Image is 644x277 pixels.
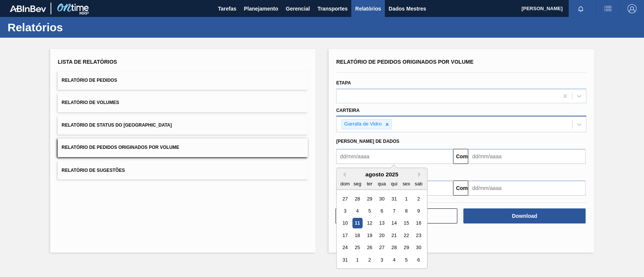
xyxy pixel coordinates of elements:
[61,145,179,150] font: Relatório de Pedidos Originados por Volume
[413,206,424,216] div: Choose sábado, 9 de agosto de 2025
[401,206,411,216] div: Choose sexta-feira, 8 de agosto de 2025
[218,6,237,12] font: Tarefas
[58,138,308,157] button: Relatório de Pedidos Originados por Volume
[352,194,363,204] div: Choose segunda-feira, 28 de julho de 2025
[377,206,387,216] div: Choose quarta-feira, 6 de agosto de 2025
[352,230,363,240] div: Choose segunda-feira, 18 de agosto de 2025
[317,6,347,12] font: Transportes
[456,153,473,159] font: Comeu
[627,4,636,13] img: Sair
[364,255,375,265] div: Choose terça-feira, 2 de setembro de 2025
[603,4,612,13] img: ações do usuário
[377,230,387,240] div: Choose quarta-feira, 20 de agosto de 2025
[244,6,278,12] font: Planejamento
[340,194,350,204] div: Choose domingo, 27 de julho de 2025
[58,93,308,112] button: Relatório de Volumes
[377,255,387,265] div: Choose quarta-feira, 3 de setembro de 2025
[364,194,375,204] div: Choose terça-feira, 29 de julho de 2025
[8,21,63,34] font: Relatórios
[413,243,424,253] div: Choose sábado, 30 de agosto de 2025
[389,6,426,12] font: Dados Mestres
[336,108,360,113] font: Carteira
[340,179,350,189] div: dom
[364,243,375,253] div: Choose terça-feira, 26 de agosto de 2025
[364,179,375,189] div: ter
[521,6,563,11] font: [PERSON_NAME]
[401,194,411,204] div: Choose sexta-feira, 1 de agosto de 2025
[352,179,363,189] div: seg
[61,122,172,128] font: Relatório de Status do [GEOGRAPHIC_DATA]
[389,255,399,265] div: Choose quinta-feira, 4 de setembro de 2025
[377,243,387,253] div: Choose quarta-feira, 27 de agosto de 2025
[336,139,399,144] font: [PERSON_NAME] de dados
[340,172,346,177] button: Previous Month
[377,179,387,189] div: qua
[418,172,423,177] button: Next Month
[339,193,424,266] div: month 2025-08
[456,185,473,191] font: Comeu
[352,243,363,253] div: Choose segunda-feira, 25 de agosto de 2025
[10,5,46,12] img: TNhmsLtSVTkK8tSr43FrP2fwEKptu5GPRR3wAAAABJRU5ErkJggg==
[336,59,473,65] font: Relatório de Pedidos Originados por Volume
[401,255,411,265] div: Choose sexta-feira, 5 de setembro de 2025
[468,149,585,164] input: dd/mm/aaaa
[340,206,350,216] div: Choose domingo, 3 de agosto de 2025
[413,255,424,265] div: Choose sábado, 6 de setembro de 2025
[468,181,585,196] input: dd/mm/aaaa
[58,161,308,179] button: Relatório de Sugestões
[364,206,375,216] div: Choose terça-feira, 5 de agosto de 2025
[389,206,399,216] div: Choose quinta-feira, 7 de agosto de 2025
[352,255,363,265] div: Choose segunda-feira, 1 de setembro de 2025
[337,171,427,178] div: agosto 2025
[61,167,125,173] font: Relatório de Sugestões
[401,230,411,240] div: Choose sexta-feira, 22 de agosto de 2025
[58,71,308,90] button: Relatório de Pedidos
[58,59,117,65] font: Lista de Relatórios
[389,194,399,204] div: Choose quinta-feira, 31 de julho de 2025
[377,218,387,228] div: Choose quarta-feira, 13 de agosto de 2025
[413,194,424,204] div: Choose sábado, 2 de agosto de 2025
[512,213,537,219] font: Download
[344,121,382,127] font: Garrafa de Vidro
[364,218,375,228] div: Choose terça-feira, 12 de agosto de 2025
[364,230,375,240] div: Choose terça-feira, 19 de agosto de 2025
[352,206,363,216] div: Choose segunda-feira, 4 de agosto de 2025
[340,230,350,240] div: Choose domingo, 17 de agosto de 2025
[336,80,351,86] font: Etapa
[401,179,411,189] div: sex
[335,208,457,223] button: Limpar
[453,149,468,164] button: Comeu
[340,255,350,265] div: Choose domingo, 31 de agosto de 2025
[58,116,308,135] button: Relatório de Status do [GEOGRAPHIC_DATA]
[413,218,424,228] div: Choose sábado, 16 de agosto de 2025
[352,218,363,228] div: Choose segunda-feira, 11 de agosto de 2025
[286,6,310,12] font: Gerencial
[389,243,399,253] div: Choose quinta-feira, 28 de agosto de 2025
[401,218,411,228] div: Choose sexta-feira, 15 de agosto de 2025
[453,181,468,196] button: Comeu
[336,149,453,164] input: dd/mm/aaaa
[340,218,350,228] div: Choose domingo, 10 de agosto de 2025
[569,3,593,14] button: Notificações
[355,6,381,12] font: Relatórios
[377,194,387,204] div: Choose quarta-feira, 30 de julho de 2025
[389,179,399,189] div: qui
[413,230,424,240] div: Choose sábado, 23 de agosto de 2025
[401,243,411,253] div: Choose sexta-feira, 29 de agosto de 2025
[61,100,119,106] font: Relatório de Volumes
[389,230,399,240] div: Choose quinta-feira, 21 de agosto de 2025
[463,208,585,223] button: Download
[389,218,399,228] div: Choose quinta-feira, 14 de agosto de 2025
[413,179,424,189] div: sab
[340,243,350,253] div: Choose domingo, 24 de agosto de 2025
[61,78,117,83] font: Relatório de Pedidos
